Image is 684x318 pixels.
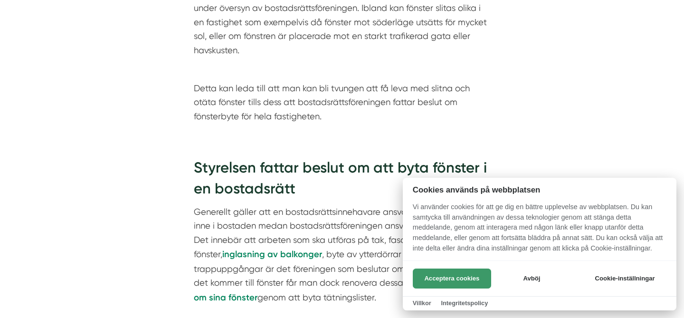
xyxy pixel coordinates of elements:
[441,299,488,307] a: Integritetspolicy
[494,269,570,289] button: Avböj
[403,202,676,260] p: Vi använder cookies för att ge dig en bättre upplevelse av webbplatsen. Du kan samtycka till anvä...
[413,269,491,289] button: Acceptera cookies
[583,269,666,289] button: Cookie-inställningar
[403,185,676,194] h2: Cookies används på webbplatsen
[413,299,431,307] a: Villkor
